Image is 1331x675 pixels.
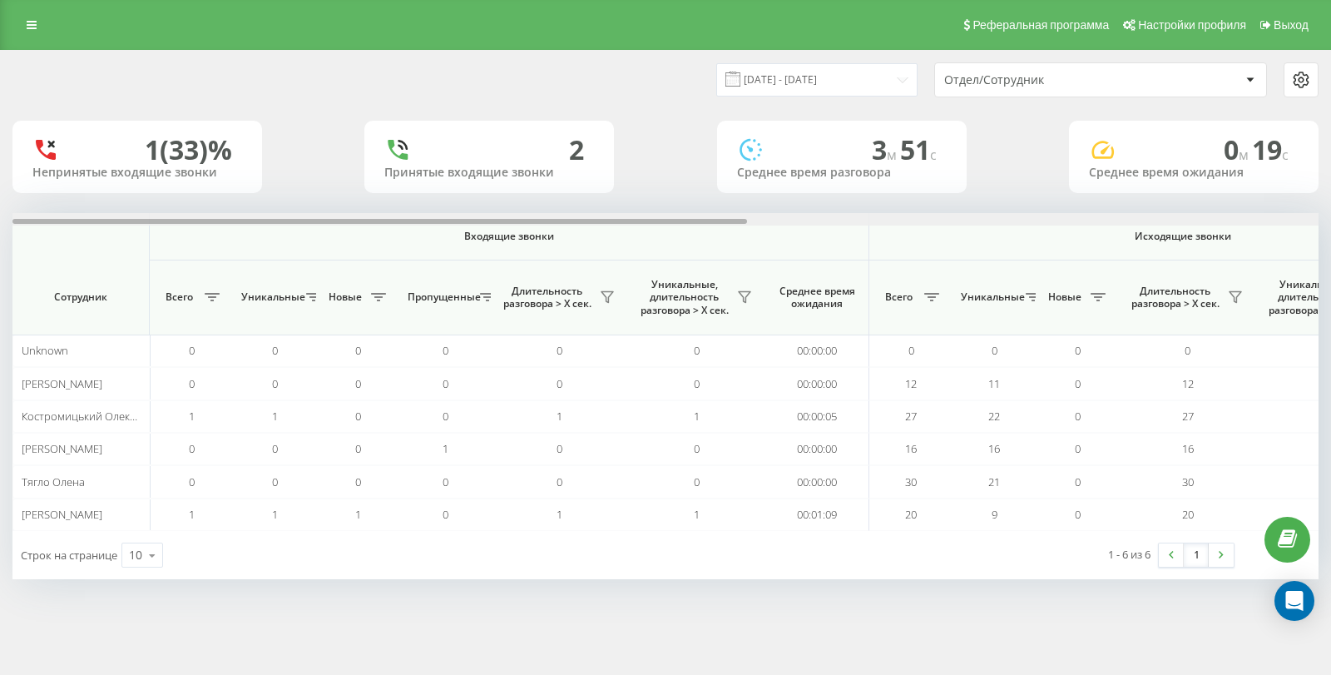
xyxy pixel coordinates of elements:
[189,474,195,489] span: 0
[878,290,919,304] span: Всего
[1075,441,1081,456] span: 0
[1182,441,1194,456] span: 16
[900,132,937,167] span: 51
[1108,546,1150,563] div: 1 - 6 из 6
[241,290,301,304] span: Уникальные
[355,376,361,391] span: 0
[1184,543,1209,567] a: 1
[988,409,1000,424] span: 22
[443,507,448,522] span: 0
[158,290,200,304] span: Всего
[944,73,1143,87] div: Отдел/Сотрудник
[22,409,160,424] span: Костромицький Олександр
[905,507,917,522] span: 20
[355,343,361,358] span: 0
[765,433,869,465] td: 00:00:00
[1075,343,1081,358] span: 0
[189,343,195,358] span: 0
[1252,132,1289,167] span: 19
[355,474,361,489] span: 0
[22,474,85,489] span: Тягло Олена
[384,166,594,180] div: Принятые входящие звонки
[694,376,700,391] span: 0
[355,441,361,456] span: 0
[905,441,917,456] span: 16
[694,441,700,456] span: 0
[737,166,947,180] div: Среднее время разговора
[443,343,448,358] span: 0
[557,409,562,424] span: 1
[636,278,732,317] span: Уникальные, длительность разговора > Х сек.
[887,146,900,164] span: м
[557,343,562,358] span: 0
[765,335,869,367] td: 00:00:00
[1185,343,1190,358] span: 0
[569,134,584,166] div: 2
[272,376,278,391] span: 0
[930,146,937,164] span: c
[22,376,102,391] span: [PERSON_NAME]
[1089,166,1299,180] div: Среднее время ожидания
[1182,376,1194,391] span: 12
[189,441,195,456] span: 0
[1138,18,1246,32] span: Настройки профиля
[557,376,562,391] span: 0
[272,441,278,456] span: 0
[905,376,917,391] span: 12
[961,290,1021,304] span: Уникальные
[355,409,361,424] span: 0
[272,474,278,489] span: 0
[1274,18,1309,32] span: Выход
[1182,474,1194,489] span: 30
[272,409,278,424] span: 1
[557,474,562,489] span: 0
[1075,474,1081,489] span: 0
[1224,132,1252,167] span: 0
[972,18,1109,32] span: Реферальная программа
[189,507,195,522] span: 1
[1075,376,1081,391] span: 0
[443,409,448,424] span: 0
[1282,146,1289,164] span: c
[988,474,1000,489] span: 21
[905,474,917,489] span: 30
[557,507,562,522] span: 1
[193,230,825,243] span: Входящие звонки
[408,290,475,304] span: Пропущенные
[189,409,195,424] span: 1
[272,343,278,358] span: 0
[1182,409,1194,424] span: 27
[988,376,1000,391] span: 11
[992,507,997,522] span: 9
[27,290,135,304] span: Сотрудник
[1044,290,1086,304] span: Новые
[189,376,195,391] span: 0
[443,441,448,456] span: 1
[145,134,232,166] div: 1 (33)%
[765,400,869,433] td: 00:00:05
[1075,409,1081,424] span: 0
[22,507,102,522] span: [PERSON_NAME]
[1075,507,1081,522] span: 0
[872,132,900,167] span: 3
[694,507,700,522] span: 1
[694,343,700,358] span: 0
[324,290,366,304] span: Новые
[988,441,1000,456] span: 16
[1274,581,1314,621] div: Open Intercom Messenger
[1127,285,1223,310] span: Длительность разговора > Х сек.
[1182,507,1194,522] span: 20
[21,548,117,563] span: Строк на странице
[129,547,142,563] div: 10
[32,166,242,180] div: Непринятые входящие звонки
[22,343,68,358] span: Unknown
[272,507,278,522] span: 1
[443,376,448,391] span: 0
[1239,146,1252,164] span: м
[694,409,700,424] span: 1
[908,343,914,358] span: 0
[992,343,997,358] span: 0
[694,474,700,489] span: 0
[22,441,102,456] span: [PERSON_NAME]
[443,474,448,489] span: 0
